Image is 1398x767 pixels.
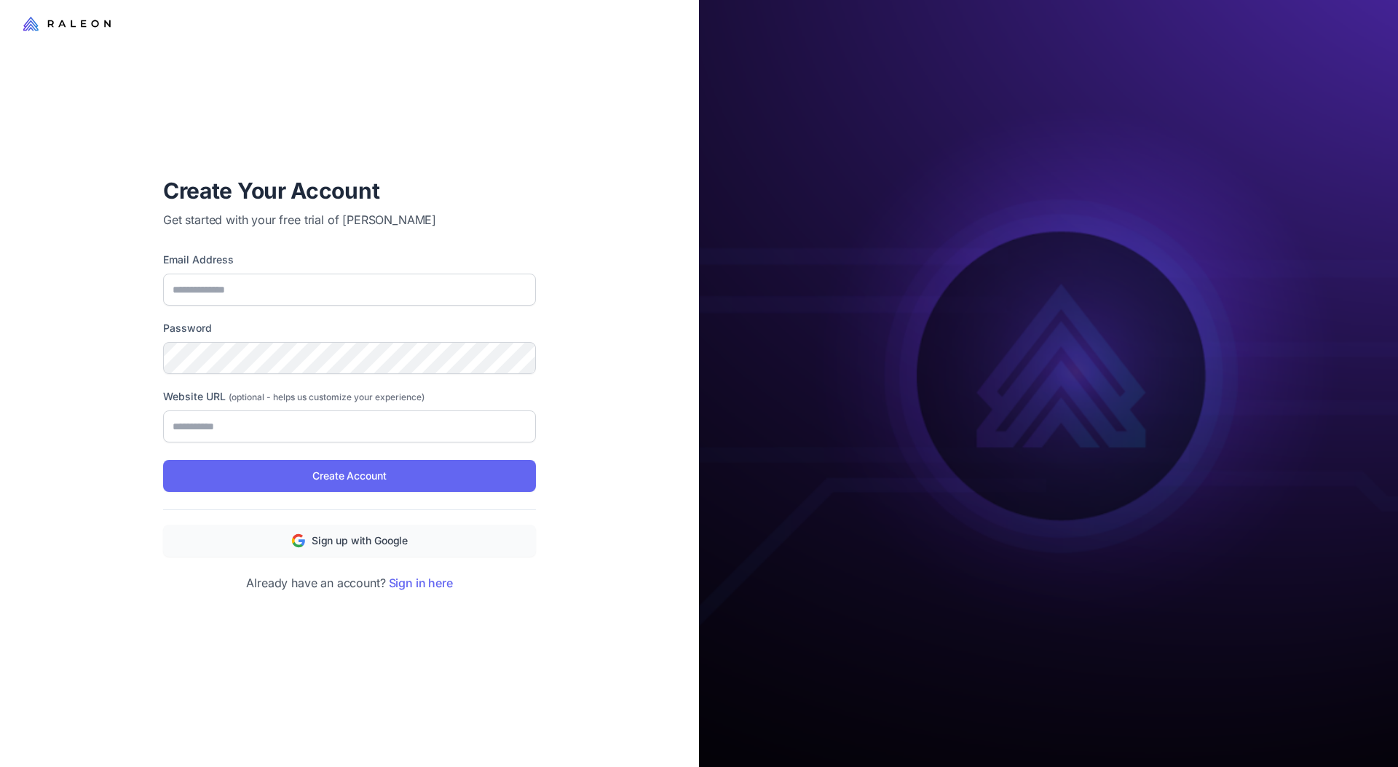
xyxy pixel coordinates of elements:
p: Already have an account? [163,574,536,592]
span: Create Account [312,468,386,484]
button: Create Account [163,460,536,492]
button: Sign up with Google [163,525,536,557]
label: Password [163,320,536,336]
label: Website URL [163,389,536,405]
label: Email Address [163,252,536,268]
a: Sign in here [389,576,453,590]
p: Get started with your free trial of [PERSON_NAME] [163,211,536,228]
span: Sign up with Google [312,533,408,549]
h1: Create Your Account [163,176,536,205]
span: (optional - helps us customize your experience) [229,392,424,402]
